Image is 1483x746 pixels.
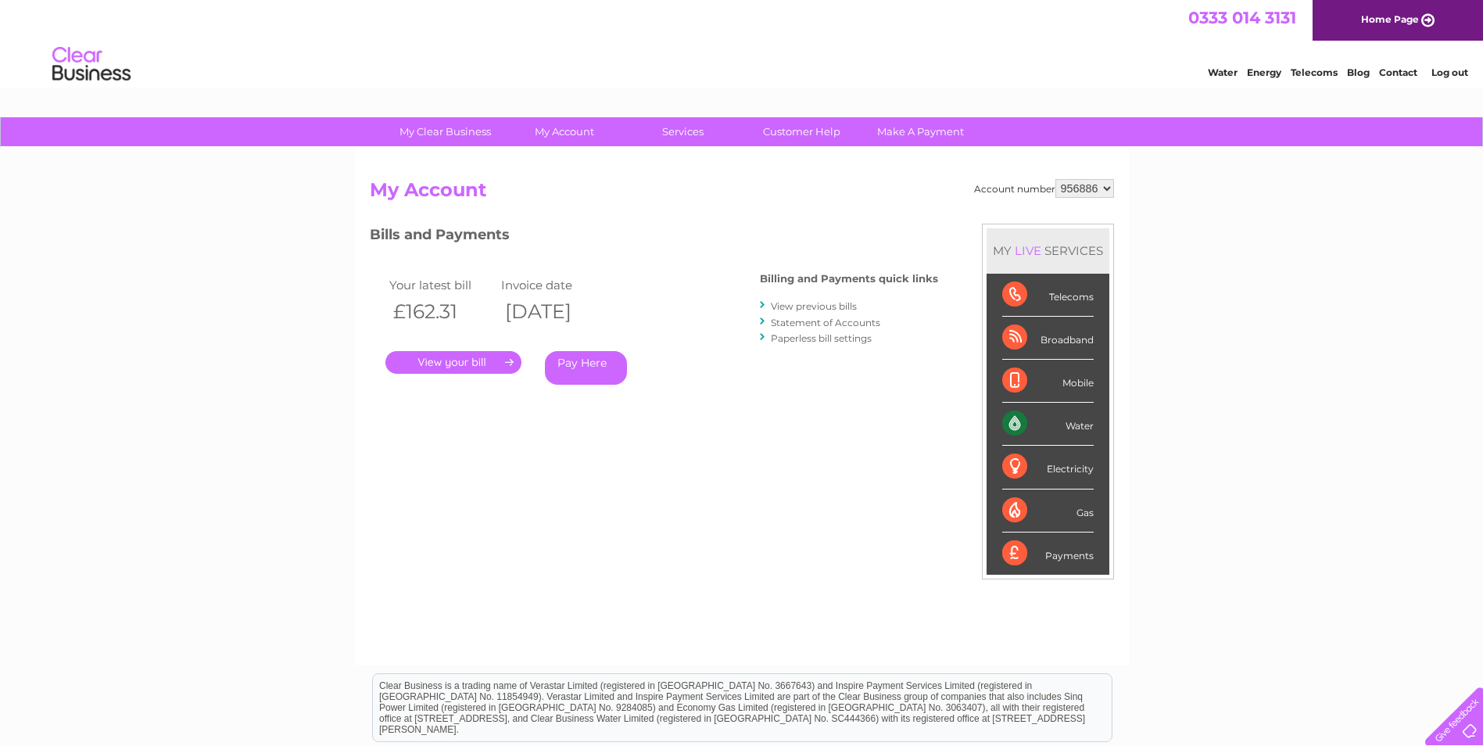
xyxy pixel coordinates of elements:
[1012,243,1044,258] div: LIVE
[1002,360,1094,403] div: Mobile
[385,351,521,374] a: .
[1347,66,1370,78] a: Blog
[1188,8,1296,27] a: 0333 014 3131
[856,117,985,146] a: Make A Payment
[987,228,1109,273] div: MY SERVICES
[1002,490,1094,533] div: Gas
[385,296,498,328] th: £162.31
[771,332,872,344] a: Paperless bill settings
[500,117,629,146] a: My Account
[52,41,131,88] img: logo.png
[381,117,510,146] a: My Clear Business
[385,274,498,296] td: Your latest bill
[760,273,938,285] h4: Billing and Payments quick links
[373,9,1112,76] div: Clear Business is a trading name of Verastar Limited (registered in [GEOGRAPHIC_DATA] No. 3667643...
[370,224,938,251] h3: Bills and Payments
[497,274,610,296] td: Invoice date
[545,351,627,385] a: Pay Here
[1247,66,1281,78] a: Energy
[1002,274,1094,317] div: Telecoms
[497,296,610,328] th: [DATE]
[974,179,1114,198] div: Account number
[737,117,866,146] a: Customer Help
[1291,66,1338,78] a: Telecoms
[1379,66,1417,78] a: Contact
[1002,317,1094,360] div: Broadband
[1431,66,1468,78] a: Log out
[1002,533,1094,575] div: Payments
[1002,446,1094,489] div: Electricity
[1002,403,1094,446] div: Water
[1208,66,1238,78] a: Water
[370,179,1114,209] h2: My Account
[771,300,857,312] a: View previous bills
[771,317,880,328] a: Statement of Accounts
[618,117,747,146] a: Services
